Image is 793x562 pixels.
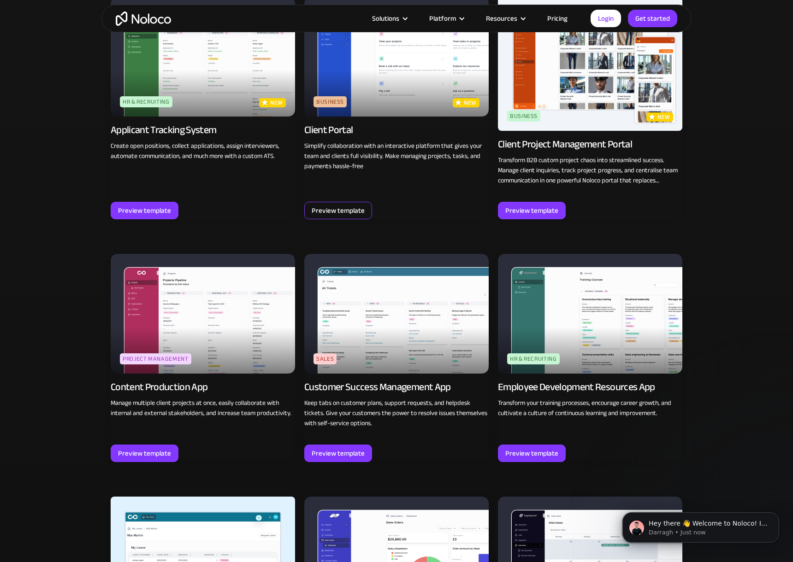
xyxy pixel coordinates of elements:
[628,10,677,27] a: Get started
[116,12,171,26] a: home
[312,447,365,459] div: Preview template
[507,111,540,122] div: Business
[304,254,489,462] a: SalesCustomer Success Management AppKeep tabs on customer plans, support requests, and helpdesk t...
[486,12,517,24] div: Resources
[498,138,632,151] div: Client Project Management Portal
[657,112,670,122] p: new
[498,381,655,393] div: Employee Development Resources App
[118,205,171,217] div: Preview template
[312,205,365,217] div: Preview template
[120,96,172,107] div: HR & Recruiting
[418,12,474,24] div: Platform
[536,12,579,24] a: Pricing
[505,205,558,217] div: Preview template
[304,123,353,136] div: Client Portal
[361,12,418,24] div: Solutions
[372,12,399,24] div: Solutions
[314,353,337,364] div: Sales
[429,12,456,24] div: Platform
[120,353,191,364] div: Project Management
[464,98,477,107] p: new
[498,398,682,418] p: Transform your training processes, encourage career growth, and cultivate a culture of continuous...
[591,10,621,27] a: Login
[111,254,295,462] a: Project ManagementContent Production AppManage multiple client projects at once, easily collabora...
[111,398,295,418] p: Manage multiple client projects at once, easily collaborate with internal and external stakeholde...
[304,398,489,428] p: Keep tabs on customer plans, support requests, and helpdesk tickets. Give your customers the powe...
[111,141,295,161] p: Create open positions, collect applications, assign interviewers, automate communication, and muc...
[111,381,207,393] div: Content Production App
[270,98,283,107] p: new
[304,141,489,171] p: Simplify collaboration with an interactive platform that gives your team and clients full visibil...
[507,353,560,364] div: HR & Recruiting
[505,447,558,459] div: Preview template
[474,12,536,24] div: Resources
[111,123,217,136] div: Applicant Tracking System
[498,155,682,186] p: Transform B2B custom project chaos into streamlined success. Manage client inquiries, track proje...
[118,447,171,459] div: Preview template
[609,493,793,557] iframe: Intercom notifications message
[304,381,451,393] div: Customer Success Management App
[314,96,347,107] div: Business
[498,254,682,462] a: HR & RecruitingEmployee Development Resources AppTransform your training processes, encourage car...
